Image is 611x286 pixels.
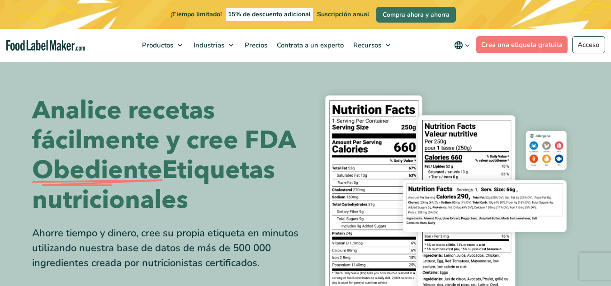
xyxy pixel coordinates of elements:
[376,7,456,23] a: Compra ahora y ahorra
[245,41,267,50] font: Precios
[481,40,563,49] font: Crea una etiqueta gratuita
[240,29,270,61] a: Precios
[572,36,605,53] a: Acceso
[137,29,187,61] a: Productos
[383,10,450,19] font: Compra ahora y ahorra
[142,41,173,50] font: Productos
[194,41,224,50] font: Industrias
[272,29,346,61] a: Contrata a un experto
[171,10,222,19] font: ¡Tiempo limitado!
[317,10,369,19] font: Suscripción anual
[578,40,599,49] font: Acceso
[32,94,296,157] font: Analice recetas fácilmente y cree FDA
[277,41,344,50] font: Contrata a un experto
[349,29,395,61] a: Recursos
[353,41,381,50] font: Recursos
[32,226,298,270] font: Ahorre tiempo y dinero, cree su propia etiqueta en minutos utilizando nuestra base de datos de má...
[476,36,568,53] a: Crea una etiqueta gratuita
[228,10,311,19] font: 15% de descuento adicional
[32,153,162,187] font: Obediente
[189,29,238,61] a: Industrias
